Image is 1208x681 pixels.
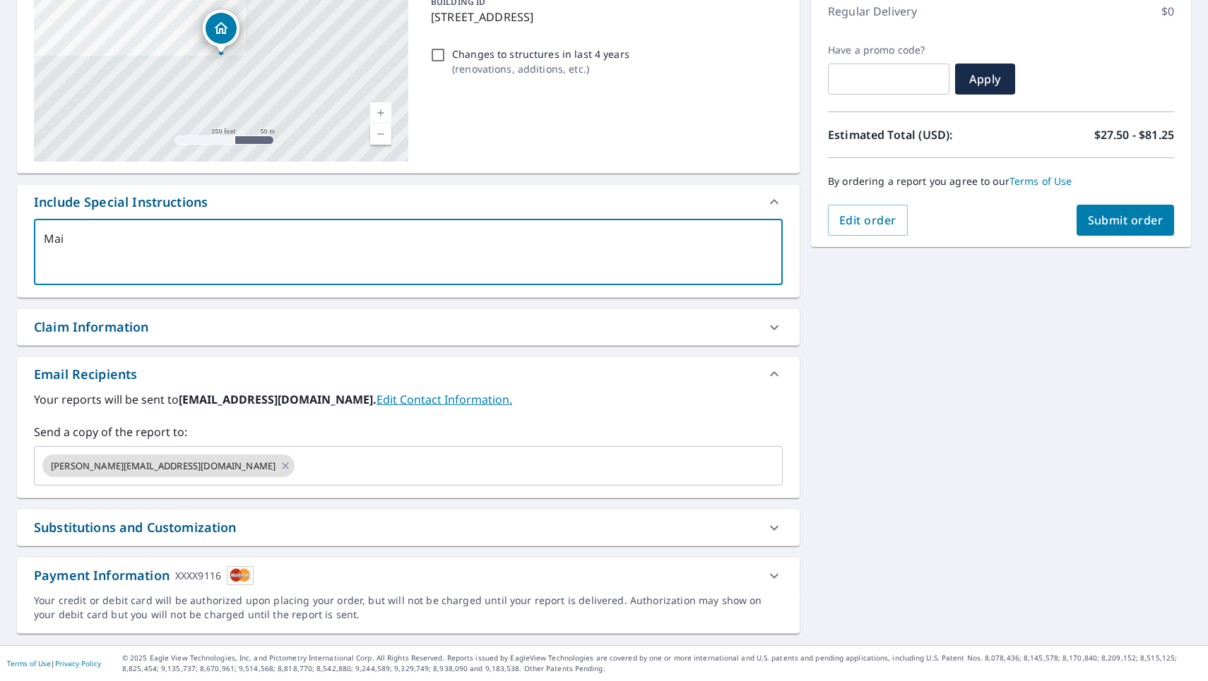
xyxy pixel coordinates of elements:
[34,423,783,440] label: Send a copy of the report to:
[828,175,1174,188] p: By ordering a report you agree to our
[7,658,51,668] a: Terms of Use
[452,61,629,76] p: ( renovations, additions, etc. )
[828,44,949,56] label: Have a promo code?
[1009,174,1072,188] a: Terms of Use
[34,391,783,408] label: Your reports will be sent to
[42,454,295,477] div: [PERSON_NAME][EMAIL_ADDRESS][DOMAIN_NAME]
[839,212,896,228] span: Edit order
[34,193,208,212] div: Include Special Instructions
[34,593,783,622] div: Your credit or debit card will be authorized upon placing your order, but will not be charged unt...
[17,510,800,546] div: Substitutions and Customization
[34,566,254,585] div: Payment Information
[227,566,254,585] img: cardImage
[17,185,800,219] div: Include Special Instructions
[17,309,800,345] div: Claim Information
[34,518,237,537] div: Substitutions and Customization
[1077,205,1175,236] button: Submit order
[828,205,908,236] button: Edit order
[175,566,221,585] div: XXXX9116
[55,658,101,668] a: Privacy Policy
[966,71,1004,87] span: Apply
[34,318,149,337] div: Claim Information
[370,123,391,145] a: Current Level 17, Zoom Out
[1161,3,1174,20] p: $0
[377,392,512,407] a: EditContactInfo
[431,8,777,25] p: [STREET_ADDRESS]
[955,64,1015,95] button: Apply
[44,232,773,272] textarea: Mai
[122,653,1201,674] p: © 2025 Eagle View Technologies, Inc. and Pictometry International Corp. All Rights Reserved. Repo...
[828,3,917,20] p: Regular Delivery
[1088,212,1163,228] span: Submit order
[452,47,629,61] p: Changes to structures in last 4 years
[1094,126,1174,143] p: $27.50 - $81.25
[828,126,1001,143] p: Estimated Total (USD):
[7,659,101,668] p: |
[34,365,137,384] div: Email Recipients
[370,102,391,123] a: Current Level 17, Zoom In
[17,357,800,391] div: Email Recipients
[17,558,800,593] div: Payment InformationXXXX9116cardImage
[179,392,377,407] b: [EMAIL_ADDRESS][DOMAIN_NAME].
[203,10,239,54] div: Dropped pin, building 1, Residential property, 955 W 7th Avenue Dr Broomfield, CO 80020
[42,459,284,473] span: [PERSON_NAME][EMAIL_ADDRESS][DOMAIN_NAME]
